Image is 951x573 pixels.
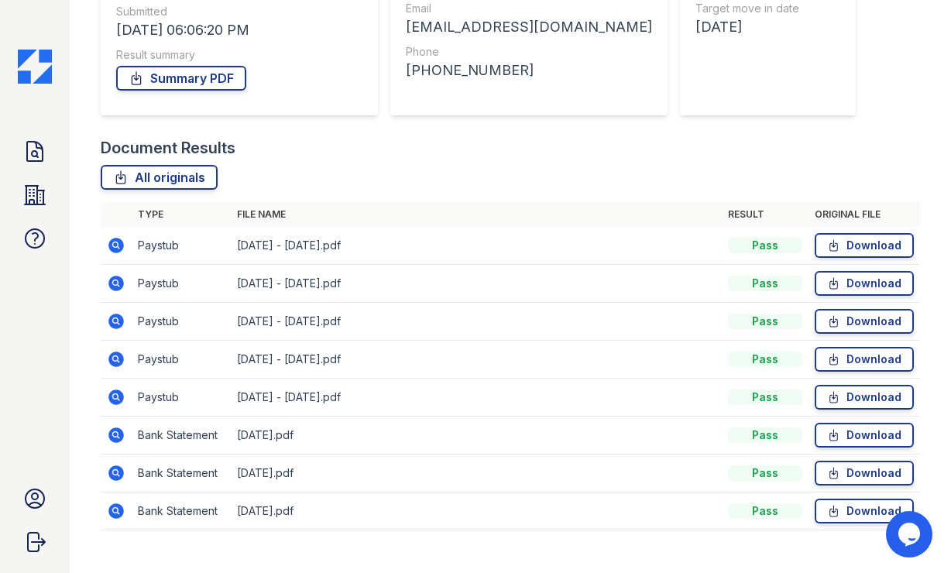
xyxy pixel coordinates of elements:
th: Result [722,202,809,227]
td: [DATE].pdf [231,492,722,530]
div: Pass [728,238,802,253]
div: Document Results [101,137,235,159]
div: Pass [728,427,802,443]
td: [DATE].pdf [231,417,722,455]
td: [DATE].pdf [231,455,722,492]
a: Download [815,233,914,258]
div: Result summary [116,47,362,63]
a: Download [815,499,914,523]
div: Pass [728,352,802,367]
td: [DATE] - [DATE].pdf [231,303,722,341]
td: Bank Statement [132,492,231,530]
td: [DATE] - [DATE].pdf [231,341,722,379]
td: Paystub [132,265,231,303]
a: Download [815,271,914,296]
div: [PHONE_NUMBER] [406,60,652,81]
div: [EMAIL_ADDRESS][DOMAIN_NAME] [406,16,652,38]
td: Paystub [132,227,231,265]
td: Bank Statement [132,455,231,492]
td: Paystub [132,341,231,379]
div: Pass [728,314,802,329]
div: Phone [406,44,652,60]
div: [DATE] 06:06:20 PM [116,19,362,41]
div: Submitted [116,4,362,19]
td: [DATE] - [DATE].pdf [231,379,722,417]
a: Download [815,423,914,448]
a: Download [815,385,914,410]
div: Pass [728,389,802,405]
th: Original file [809,202,920,227]
td: Bank Statement [132,417,231,455]
img: CE_Icon_Blue-c292c112584629df590d857e76928e9f676e5b41ef8f769ba2f05ee15b207248.png [18,50,52,84]
a: Summary PDF [116,66,246,91]
th: File name [231,202,722,227]
div: Pass [728,503,802,519]
th: Type [132,202,231,227]
div: Pass [728,276,802,291]
td: Paystub [132,303,231,341]
a: Download [815,309,914,334]
a: All originals [101,165,218,190]
a: Download [815,461,914,486]
div: Email [406,1,652,16]
td: [DATE] - [DATE].pdf [231,265,722,303]
a: Download [815,347,914,372]
td: [DATE] - [DATE].pdf [231,227,722,265]
div: Pass [728,465,802,481]
div: Target move in date [695,1,840,16]
td: Paystub [132,379,231,417]
div: [DATE] [695,16,840,38]
iframe: chat widget [886,511,936,558]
